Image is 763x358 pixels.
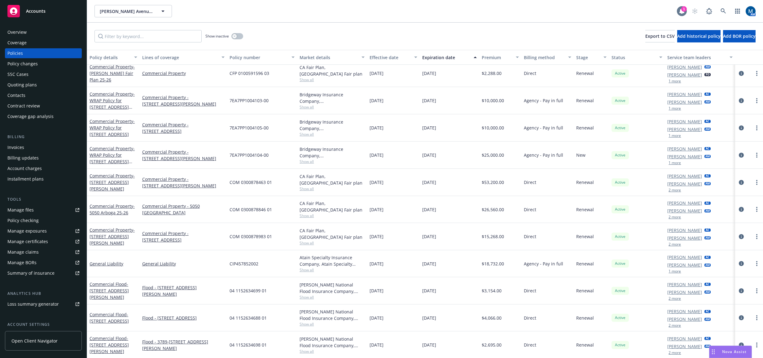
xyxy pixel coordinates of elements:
[300,282,365,295] div: [PERSON_NAME] National Flood Insurance Company, [PERSON_NAME] Flood
[230,97,269,104] span: 7EA7PP1004103-00
[5,48,82,58] a: Policies
[482,152,504,158] span: $25,000.00
[90,281,129,300] a: Commercial Flood
[90,227,135,246] span: - [STREET_ADDRESS][PERSON_NAME]
[90,118,135,137] a: Commercial Property
[230,260,258,267] span: CIP457852002
[300,64,365,77] div: CA Fair Plan, [GEOGRAPHIC_DATA] Fair plan
[5,216,82,225] a: Policy checking
[7,268,55,278] div: Summary of insurance
[300,173,365,186] div: CA Fair Plan, [GEOGRAPHIC_DATA] Fair plan
[5,153,82,163] a: Billing updates
[142,203,225,216] a: Commercial Property - 5050 [GEOGRAPHIC_DATA]
[7,101,40,111] div: Contract review
[422,206,436,213] span: [DATE]
[90,173,135,192] a: Commercial Property
[205,33,229,39] span: Show inactive
[230,124,269,131] span: 7EA7PP1004105-00
[370,70,384,76] span: [DATE]
[667,153,702,160] a: [PERSON_NAME]
[524,260,563,267] span: Agency - Pay in full
[576,70,594,76] span: Renewal
[7,69,29,79] div: SSC Cases
[142,70,225,76] a: Commercial Property
[142,54,218,61] div: Lines of coverage
[142,315,225,321] a: Flood - [STREET_ADDRESS]
[370,124,384,131] span: [DATE]
[7,247,39,257] div: Manage claims
[230,70,269,76] span: CFP 0100591596 03
[645,30,675,42] button: Export to CSV
[7,226,47,236] div: Manage exposures
[7,205,34,215] div: Manage files
[7,90,25,100] div: Contacts
[524,206,536,213] span: Direct
[5,69,82,79] a: SSC Cases
[753,287,761,295] a: more
[524,124,563,131] span: Agency - Pay in full
[731,5,744,17] a: Switch app
[370,233,384,240] span: [DATE]
[370,179,384,186] span: [DATE]
[142,121,225,134] a: Commercial Property - [STREET_ADDRESS]
[669,161,681,165] button: 1 more
[5,38,82,48] a: Coverage
[667,235,702,241] a: [PERSON_NAME]
[667,91,702,98] a: [PERSON_NAME]
[669,297,681,300] button: 2 more
[7,174,44,184] div: Installment plans
[703,5,715,17] a: Report a Bug
[90,64,135,83] a: Commercial Property
[667,289,702,295] a: [PERSON_NAME]
[7,48,23,58] div: Policies
[753,260,761,267] a: more
[753,341,761,349] a: more
[738,70,745,77] a: circleInformation
[482,206,504,213] span: $26,560.00
[614,288,626,294] span: Active
[669,134,681,138] button: 1 more
[576,124,594,131] span: Renewal
[300,200,365,213] div: CA Fair Plan, [GEOGRAPHIC_DATA] Fair plan
[524,97,563,104] span: Agency - Pay in full
[665,50,735,65] button: Service team leaders
[7,164,42,173] div: Account charges
[574,50,609,65] button: Stage
[738,179,745,186] a: circleInformation
[370,97,384,104] span: [DATE]
[576,206,594,213] span: Renewal
[370,206,384,213] span: [DATE]
[738,206,745,213] a: circleInformation
[7,111,54,121] div: Coverage gap analysis
[300,240,365,246] span: Show all
[614,234,626,239] span: Active
[524,342,536,348] span: Direct
[370,260,384,267] span: [DATE]
[422,342,436,348] span: [DATE]
[90,281,129,300] span: - [STREET_ADDRESS][PERSON_NAME]
[300,91,365,104] div: Bridgeway Insurance Company, [GEOGRAPHIC_DATA], [GEOGRAPHIC_DATA]
[614,71,626,76] span: Active
[300,146,365,159] div: Bridgeway Insurance Company, [GEOGRAPHIC_DATA], [GEOGRAPHIC_DATA]
[669,107,681,110] button: 1 more
[5,268,82,278] a: Summary of insurance
[738,287,745,295] a: circleInformation
[689,5,701,17] a: Start snowing
[667,335,702,342] a: [PERSON_NAME]
[576,287,594,294] span: Renewal
[677,33,721,39] span: Add historical policy
[5,226,82,236] a: Manage exposures
[667,173,702,179] a: [PERSON_NAME]
[576,152,585,158] span: New
[667,227,702,234] a: [PERSON_NAME]
[482,97,504,104] span: $10,000.00
[5,205,82,215] a: Manage files
[370,54,410,61] div: Effective date
[5,80,82,90] a: Quoting plans
[5,111,82,121] a: Coverage gap analysis
[90,335,129,354] a: Commercial Flood
[614,98,626,103] span: Active
[5,164,82,173] a: Account charges
[667,126,702,133] a: [PERSON_NAME]
[300,213,365,218] span: Show all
